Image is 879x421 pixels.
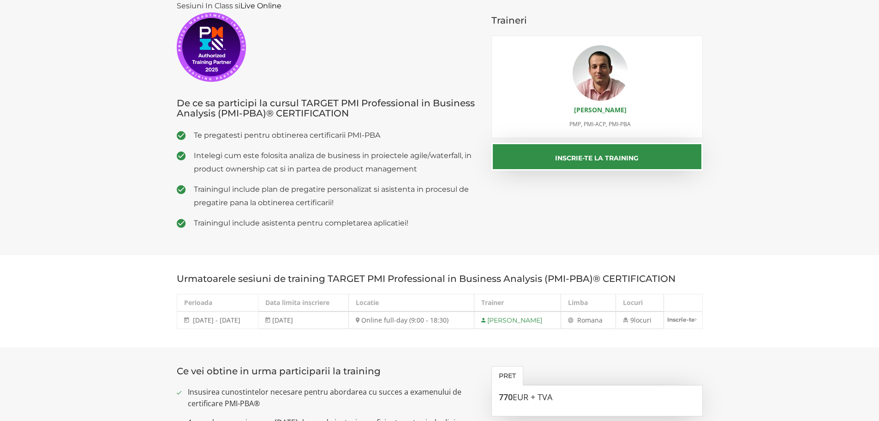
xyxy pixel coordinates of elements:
td: 9 [616,311,664,329]
span: Ro [577,316,585,324]
a: [PERSON_NAME] [574,105,627,114]
span: Insusirea cunostintelor necesare pentru abordarea cu succes a examenului de certificare PMI-PBA® [188,386,478,409]
th: Trainer [474,294,561,312]
h3: Ce vei obtine in urma participarii la training [177,366,478,376]
td: [PERSON_NAME] [474,311,561,329]
h3: 770 [499,393,695,402]
span: EUR + TVA [513,391,552,403]
span: [DATE] - [DATE] [193,316,240,324]
th: Perioada [177,294,258,312]
span: Trainingul include plan de pregatire personalizat si asistenta in procesul de pregatire pana la o... [194,183,478,209]
td: [DATE] [258,311,349,329]
span: Live Online [240,1,281,10]
th: Data limita inscriere [258,294,349,312]
button: Inscrie-te la training [491,143,703,171]
h3: Traineri [491,15,703,25]
th: Locuri [616,294,664,312]
img: Alexandru Moise [573,45,628,101]
h3: De ce sa participi la cursul TARGET PMI Professional in Business Analysis (PMI-PBA)® CERTIFICATION [177,98,478,118]
span: mana [585,316,603,324]
td: Online full-day (9:00 - 18:30) [349,311,474,329]
span: Te pregatesti pentru obtinerea certificarii PMI-PBA [194,128,478,142]
span: locuri [634,316,652,324]
a: Pret [491,366,523,385]
span: PMP, PMI-ACP, PMI-PBA [569,120,631,128]
a: Inscrie-te [664,312,702,327]
h3: Urmatoarele sesiuni de training TARGET PMI Professional in Business Analysis (PMI-PBA)® CERTIFICA... [177,274,703,284]
th: Locatie [349,294,474,312]
span: Intelegi cum este folosita analiza de business in proiectele agile/waterfall, in product ownershi... [194,149,478,176]
span: Trainingul include asistenta pentru completarea aplicatiei! [194,216,478,230]
th: Limba [561,294,616,312]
